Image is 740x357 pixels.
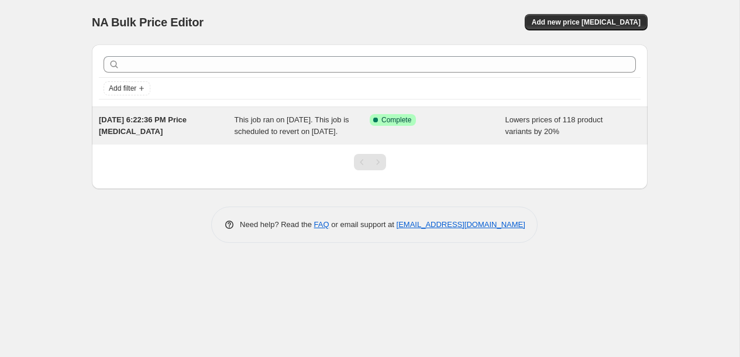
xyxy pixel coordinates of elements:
button: Add new price [MEDICAL_DATA] [525,14,648,30]
button: Add filter [104,81,150,95]
span: Lowers prices of 118 product variants by 20% [505,115,603,136]
span: Need help? Read the [240,220,314,229]
a: [EMAIL_ADDRESS][DOMAIN_NAME] [397,220,525,229]
span: NA Bulk Price Editor [92,16,204,29]
span: Complete [381,115,411,125]
span: This job ran on [DATE]. This job is scheduled to revert on [DATE]. [235,115,349,136]
span: [DATE] 6:22:36 PM Price [MEDICAL_DATA] [99,115,187,136]
a: FAQ [314,220,329,229]
span: or email support at [329,220,397,229]
nav: Pagination [354,154,386,170]
span: Add filter [109,84,136,93]
span: Add new price [MEDICAL_DATA] [532,18,641,27]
